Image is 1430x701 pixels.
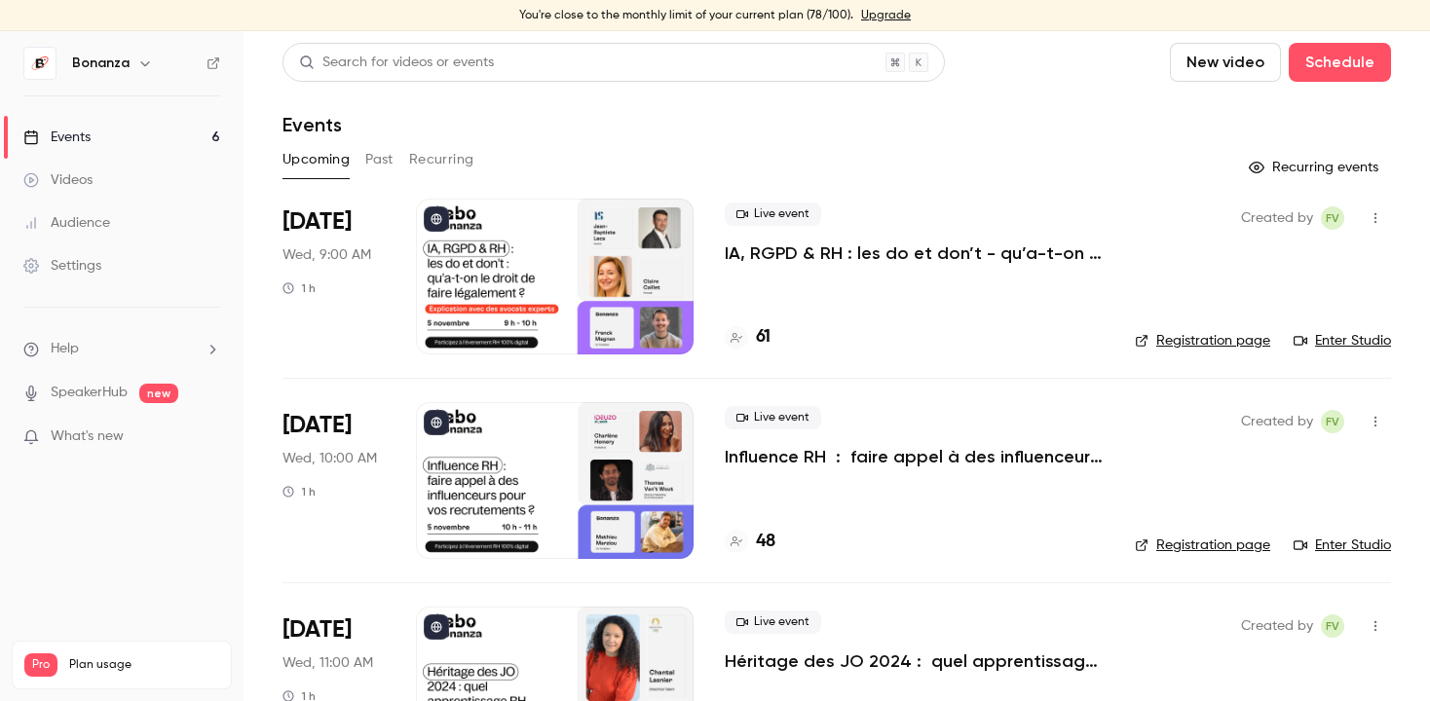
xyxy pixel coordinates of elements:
[756,324,771,350] h4: 61
[24,653,57,677] span: Pro
[282,402,385,558] div: Nov 5 Wed, 10:00 AM (Europe/Paris)
[282,410,352,441] span: [DATE]
[1326,614,1339,638] span: FV
[282,245,371,265] span: Wed, 9:00 AM
[1326,206,1339,230] span: FV
[23,213,110,233] div: Audience
[72,54,130,73] h6: Bonanza
[282,280,316,296] div: 1 h
[1326,410,1339,433] span: FV
[282,199,385,354] div: Nov 5 Wed, 9:00 AM (Europe/Paris)
[861,8,911,23] a: Upgrade
[725,529,775,555] a: 48
[51,339,79,359] span: Help
[282,484,316,499] div: 1 h
[51,426,124,447] span: What's new
[51,383,128,403] a: SpeakerHub
[409,144,474,175] button: Recurring
[282,144,350,175] button: Upcoming
[1294,535,1391,555] a: Enter Studio
[1135,331,1270,350] a: Registration page
[1240,152,1391,183] button: Recurring events
[1321,410,1344,433] span: Fabio Vilarinho
[23,128,91,147] div: Events
[1241,410,1313,433] span: Created by
[23,256,101,276] div: Settings
[1294,331,1391,350] a: Enter Studio
[282,206,352,238] span: [DATE]
[725,445,1104,468] a: Influence RH : faire appel à des influenceurs pour vos recrutements ?
[756,529,775,555] h4: 48
[1135,535,1270,555] a: Registration page
[1321,614,1344,638] span: Fabio Vilarinho
[282,614,352,646] span: [DATE]
[23,170,93,190] div: Videos
[282,449,377,468] span: Wed, 10:00 AM
[725,203,821,226] span: Live event
[139,384,178,403] span: new
[725,610,821,634] span: Live event
[1170,43,1281,82] button: New video
[725,241,1104,265] a: IA, RGPD & RH : les do et don’t - qu’a-t-on le droit de faire légalement ?
[1321,206,1344,230] span: Fabio Vilarinho
[725,406,821,429] span: Live event
[1289,43,1391,82] button: Schedule
[282,653,373,673] span: Wed, 11:00 AM
[1241,614,1313,638] span: Created by
[282,113,342,136] h1: Events
[299,53,494,73] div: Search for videos or events
[23,339,220,359] li: help-dropdown-opener
[725,324,771,350] a: 61
[197,428,220,446] iframe: Noticeable Trigger
[24,48,56,79] img: Bonanza
[69,657,219,673] span: Plan usage
[1241,206,1313,230] span: Created by
[725,649,1104,673] a: Héritage des JO 2024 : quel apprentissage RH en tirer ?
[365,144,394,175] button: Past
